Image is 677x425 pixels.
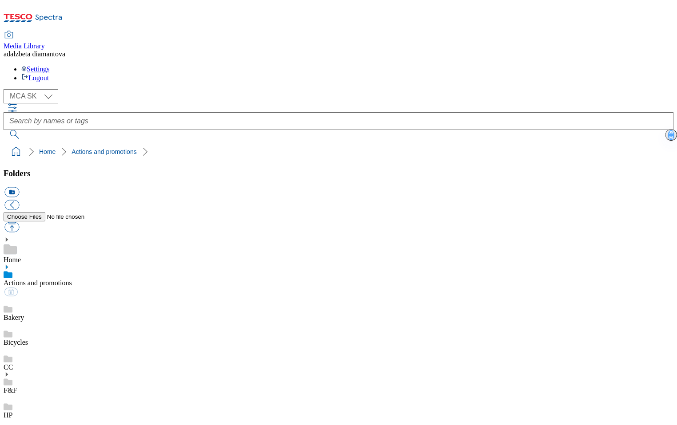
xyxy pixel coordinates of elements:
[39,148,56,155] a: Home
[4,31,45,50] a: Media Library
[4,386,17,394] a: F&F
[4,411,12,419] a: HP
[10,50,65,58] span: alzbeta diamantova
[21,74,49,82] a: Logout
[4,143,673,160] nav: breadcrumb
[4,256,21,264] a: Home
[4,112,673,130] input: Search by names or tags
[4,169,673,178] h3: Folders
[9,145,23,159] a: home
[21,65,50,73] a: Settings
[72,148,136,155] a: Actions and promotions
[4,50,10,58] span: ad
[4,279,72,287] a: Actions and promotions
[4,363,13,371] a: CC
[4,338,28,346] a: Bicycles
[4,42,45,50] span: Media Library
[4,314,24,321] a: Bakery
